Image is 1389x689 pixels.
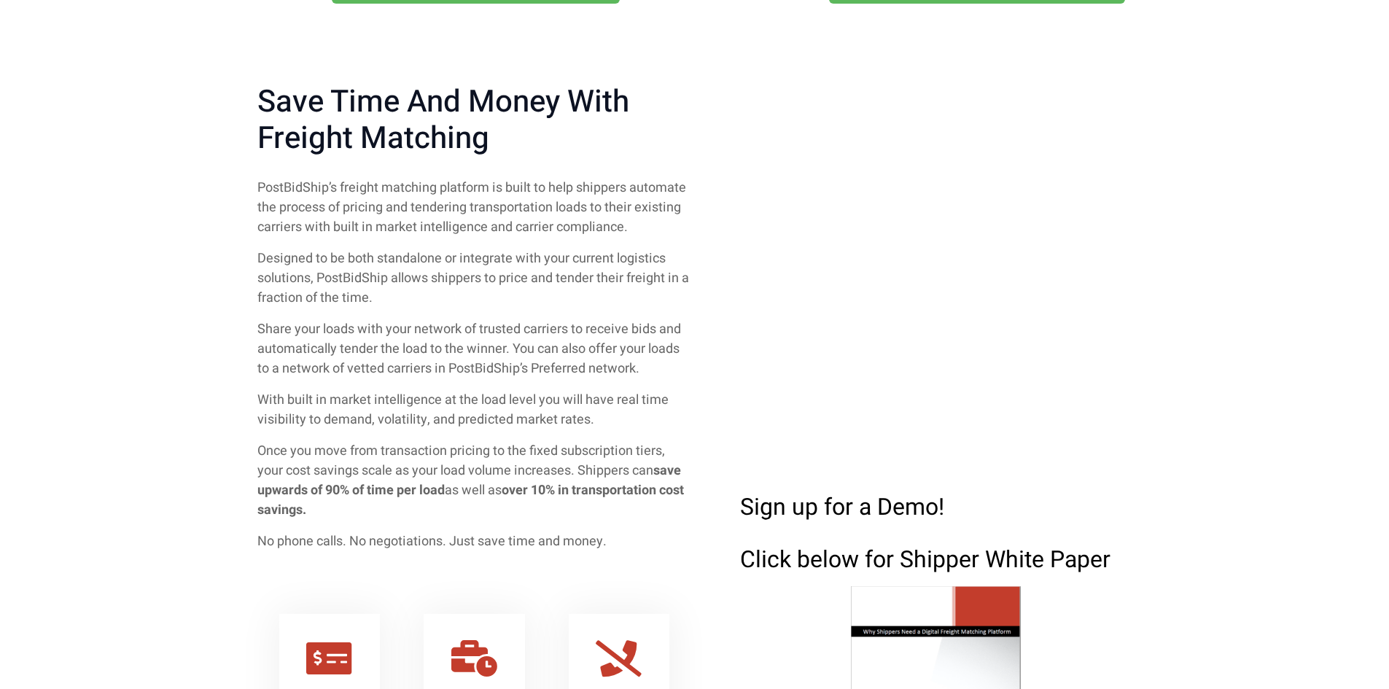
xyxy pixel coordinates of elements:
p: Designed to be both standalone or integrate with your current logistics solutions, PostBidShip al... [257,249,692,308]
p: PostBidShip’s freight matching platform is built to help shippers automate the process of pricing... [257,178,692,237]
b: over 10% in transportation cost savings. [257,480,684,520]
b: save upwards of 90% of time per load [257,461,681,500]
span: Save Time and Money with Freight Matching [257,84,692,157]
h2: Click below for Shipper White Paper [740,548,1132,572]
p: Once you move from transaction pricing to the fixed subscription tiers, your cost savings scale a... [257,441,692,520]
p: Share your loads with your network of trusted carriers to receive bids and automatically tender t... [257,319,692,378]
p: No phone calls. No negotiations. Just save time and money. [257,532,692,551]
h2: Sign up for a Demo! [740,496,1132,519]
p: With built in market intelligence at the load level you will have real time visibility to demand,... [257,390,692,429]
